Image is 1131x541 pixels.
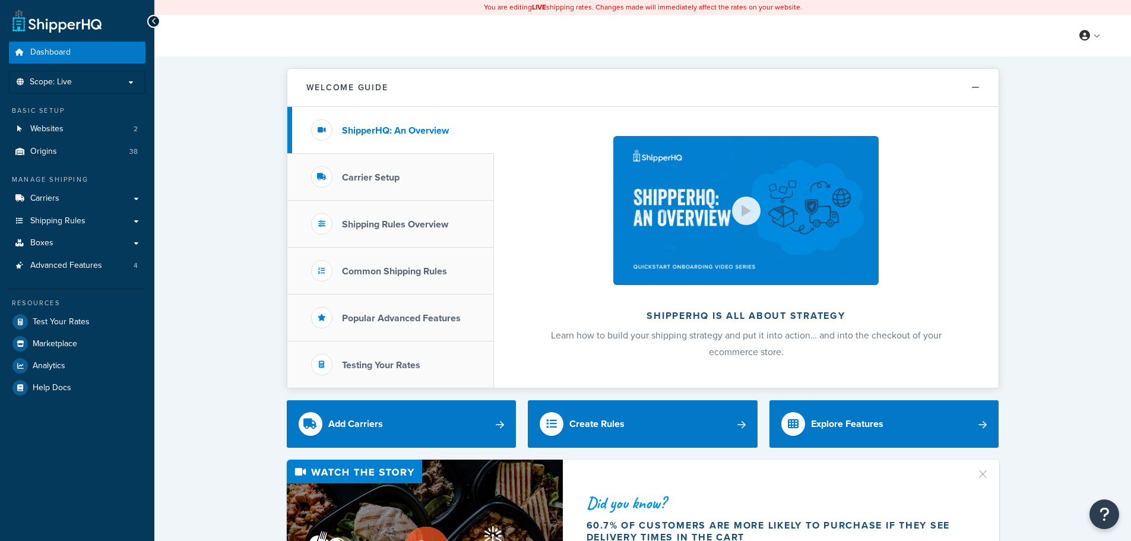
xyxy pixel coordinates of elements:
[9,210,145,232] a: Shipping Rules
[9,232,145,254] a: Boxes
[30,147,57,157] span: Origins
[9,118,145,140] li: Websites
[33,361,65,371] span: Analytics
[587,495,962,511] div: Did you know?
[9,255,145,277] a: Advanced Features4
[9,118,145,140] a: Websites2
[9,175,145,185] div: Manage Shipping
[134,261,138,271] span: 4
[287,69,999,107] button: Welcome Guide
[30,48,71,58] span: Dashboard
[342,219,448,230] h3: Shipping Rules Overview
[532,2,546,12] b: LIVE
[525,311,967,321] h2: ShipperHQ is all about strategy
[9,377,145,398] a: Help Docs
[769,400,999,448] a: Explore Features
[134,124,138,134] span: 2
[342,266,447,277] h3: Common Shipping Rules
[9,311,145,333] a: Test Your Rates
[1089,499,1119,529] button: Open Resource Center
[287,400,517,448] a: Add Carriers
[342,360,420,371] h3: Testing Your Rates
[30,261,102,271] span: Advanced Features
[569,416,625,432] div: Create Rules
[30,194,59,204] span: Carriers
[30,77,72,87] span: Scope: Live
[30,124,64,134] span: Websites
[528,400,758,448] a: Create Rules
[30,216,85,226] span: Shipping Rules
[9,141,145,163] a: Origins38
[9,106,145,116] div: Basic Setup
[613,136,878,285] img: ShipperHQ is all about strategy
[33,317,90,327] span: Test Your Rates
[811,416,883,432] div: Explore Features
[9,42,145,64] a: Dashboard
[9,188,145,210] a: Carriers
[342,313,461,324] h3: Popular Advanced Features
[9,333,145,355] a: Marketplace
[9,298,145,308] div: Resources
[9,255,145,277] li: Advanced Features
[9,355,145,377] a: Analytics
[551,328,942,359] span: Learn how to build your shipping strategy and put it into action… and into the checkout of your e...
[9,141,145,163] li: Origins
[33,383,71,393] span: Help Docs
[129,147,138,157] span: 38
[306,83,388,92] h2: Welcome Guide
[328,416,383,432] div: Add Carriers
[30,238,53,248] span: Boxes
[33,339,77,349] span: Marketplace
[342,172,400,183] h3: Carrier Setup
[342,125,449,136] h3: ShipperHQ: An Overview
